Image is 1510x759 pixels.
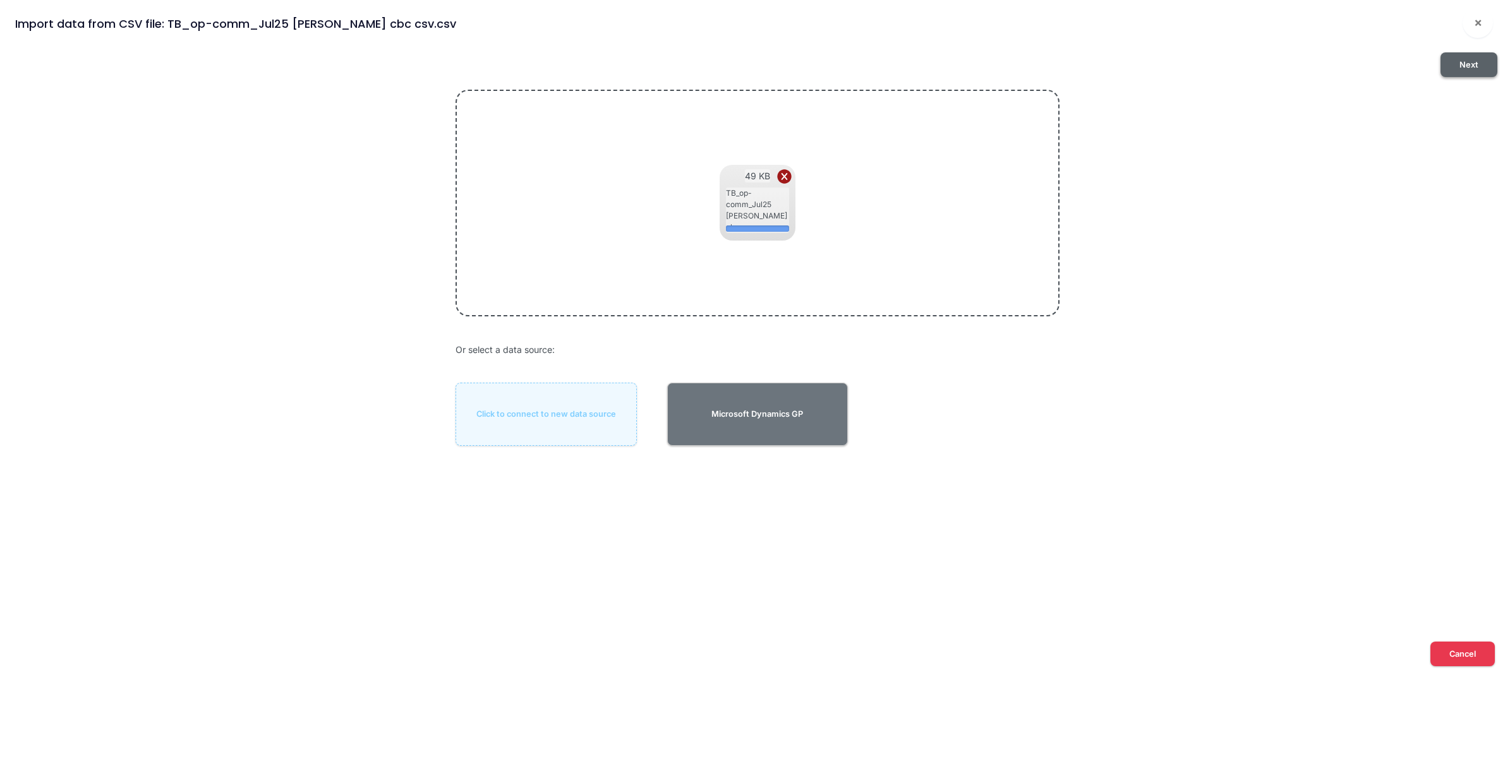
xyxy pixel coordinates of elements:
[667,383,849,446] button: Microsoft Dynamics GP
[1430,642,1495,666] button: Cancel
[1474,15,1482,30] span: ×
[1463,8,1493,38] button: Close
[726,188,789,233] span: TB_op-comm_Jul25 [PERSON_NAME] cbc csv.csv
[456,343,1060,356] div: Or select a data source:
[456,383,637,446] button: Click to connect to new data source
[15,15,456,32] div: Import data from CSV file: TB_op-comm_Jul25 [PERSON_NAME] cbc csv.csv
[745,169,770,182] span: 49 KB
[1441,52,1497,77] button: Next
